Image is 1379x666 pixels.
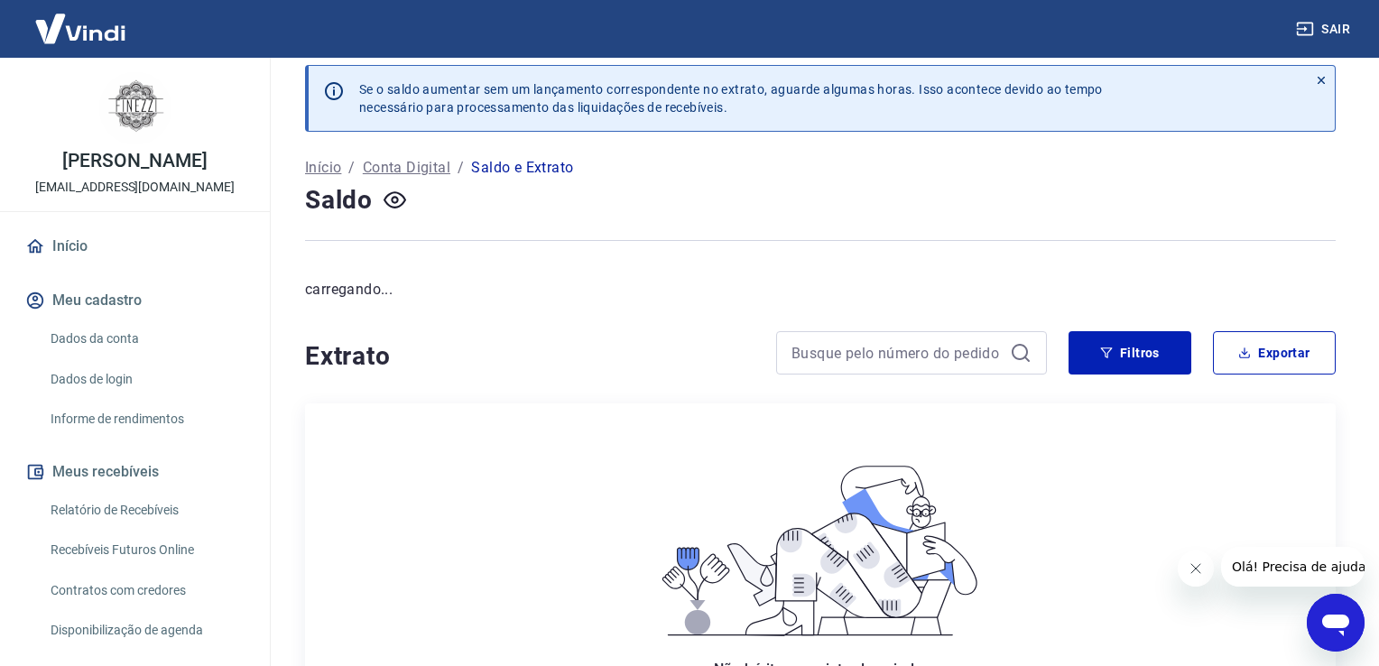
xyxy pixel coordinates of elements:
[1178,550,1214,587] iframe: Fechar mensagem
[22,227,248,266] a: Início
[305,279,1336,301] p: carregando...
[1292,13,1357,46] button: Sair
[363,157,450,179] a: Conta Digital
[348,157,355,179] p: /
[359,80,1103,116] p: Se o saldo aumentar sem um lançamento correspondente no extrato, aguarde algumas horas. Isso acon...
[22,452,248,492] button: Meus recebíveis
[22,1,139,56] img: Vindi
[1221,547,1365,587] iframe: Mensagem da empresa
[43,492,248,529] a: Relatório de Recebíveis
[471,157,573,179] p: Saldo e Extrato
[43,361,248,398] a: Dados de login
[458,157,464,179] p: /
[305,338,754,375] h4: Extrato
[1069,331,1191,375] button: Filtros
[11,13,152,27] span: Olá! Precisa de ajuda?
[1213,331,1336,375] button: Exportar
[99,72,171,144] img: 8274dbe7-7cef-4a97-b010-c562af9d60f4.jpeg
[35,178,235,197] p: [EMAIL_ADDRESS][DOMAIN_NAME]
[62,152,207,171] p: [PERSON_NAME]
[43,572,248,609] a: Contratos com credores
[43,320,248,357] a: Dados da conta
[305,182,373,218] h4: Saldo
[43,612,248,649] a: Disponibilização de agenda
[43,401,248,438] a: Informe de rendimentos
[22,281,248,320] button: Meu cadastro
[1307,594,1365,652] iframe: Botão para abrir a janela de mensagens
[305,157,341,179] a: Início
[43,532,248,569] a: Recebíveis Futuros Online
[791,339,1003,366] input: Busque pelo número do pedido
